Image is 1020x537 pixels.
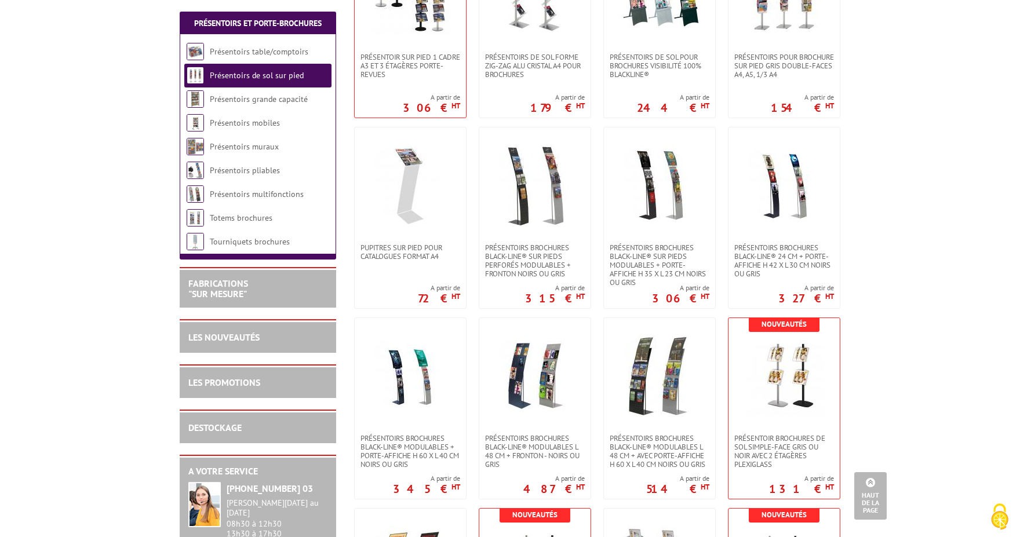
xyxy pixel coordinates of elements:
[728,243,840,278] a: Présentoirs brochures Black-Line® 24 cm + porte-affiche H 42 x L 30 cm Noirs ou Gris
[210,94,308,104] a: Présentoirs grande capacité
[485,434,585,469] span: Présentoirs brochures Black-Line® modulables L 48 cm + fronton - Noirs ou gris
[187,185,204,203] img: Présentoirs multifonctions
[355,434,466,469] a: Présentoirs brochures Black-Line® modulables + porte-affiche H 60 x L 40 cm Noirs ou Gris
[771,104,834,111] p: 154 €
[210,70,304,81] a: Présentoirs de sol sur pied
[701,101,709,111] sup: HT
[525,283,585,293] span: A partir de
[825,291,834,301] sup: HT
[576,101,585,111] sup: HT
[418,283,460,293] span: A partir de
[227,498,327,518] div: [PERSON_NAME][DATE] au [DATE]
[210,46,308,57] a: Présentoirs table/comptoirs
[604,434,715,469] a: Présentoirs brochures Black-Line® modulables L 48 cm + avec porte-affiche H 60 x L 40 cm Noirs ou...
[728,53,840,79] a: Présentoirs pour brochure sur pied GRIS double-faces A4, A5, 1/3 A4
[734,53,834,79] span: Présentoirs pour brochure sur pied GRIS double-faces A4, A5, 1/3 A4
[744,335,825,417] img: Présentoir brochures de sol simple-face GRIS ou Noir avec 2 étagères PLEXIGLASS
[576,291,585,301] sup: HT
[187,209,204,227] img: Totems brochures
[188,377,260,388] a: LES PROMOTIONS
[210,213,272,223] a: Totems brochures
[210,141,279,152] a: Présentoirs muraux
[393,474,460,483] span: A partir de
[610,53,709,79] span: Présentoirs de sol pour brochures visibilité 100% Blackline®
[370,145,451,226] img: Pupitres sur pied pour catalogues format A4
[825,482,834,492] sup: HT
[769,485,834,492] p: 131 €
[355,53,466,79] a: Présentoir sur pied 1 cadre A3 et 3 étagères porte-revues
[355,243,466,261] a: Pupitres sur pied pour catalogues format A4
[188,482,221,527] img: widget-service.jpg
[523,485,585,492] p: 487 €
[646,474,709,483] span: A partir de
[210,118,280,128] a: Présentoirs mobiles
[646,485,709,492] p: 514 €
[854,472,887,520] a: Haut de la page
[187,162,204,179] img: Présentoirs pliables
[610,243,709,287] span: Présentoirs brochures Black-Line® sur pieds modulables + porte-affiche H 35 x L 23 cm Noirs ou Gris
[637,104,709,111] p: 244 €
[619,145,700,226] img: Présentoirs brochures Black-Line® sur pieds modulables + porte-affiche H 35 x L 23 cm Noirs ou Gris
[370,335,451,417] img: Présentoirs brochures Black-Line® modulables + porte-affiche H 60 x L 40 cm Noirs ou Gris
[494,145,575,226] img: Présentoirs brochures Black-Line® sur pieds perforés modulables + fronton Noirs ou Gris
[979,498,1020,537] button: Cookies (fenêtre modale)
[360,243,460,261] span: Pupitres sur pied pour catalogues format A4
[778,283,834,293] span: A partir de
[619,335,700,417] img: Présentoirs brochures Black-Line® modulables L 48 cm + avec porte-affiche H 60 x L 40 cm Noirs ou...
[734,243,834,278] span: Présentoirs brochures Black-Line® 24 cm + porte-affiche H 42 x L 30 cm Noirs ou Gris
[194,18,322,28] a: Présentoirs et Porte-brochures
[637,93,709,102] span: A partir de
[479,434,591,469] a: Présentoirs brochures Black-Line® modulables L 48 cm + fronton - Noirs ou gris
[728,434,840,469] a: Présentoir brochures de sol simple-face GRIS ou Noir avec 2 étagères PLEXIGLASS
[403,104,460,111] p: 306 €
[652,283,709,293] span: A partir de
[485,53,585,79] span: Présentoirs de sol forme ZIG-ZAG Alu Cristal A4 pour brochures
[652,295,709,302] p: 306 €
[393,485,460,492] p: 345 €
[418,295,460,302] p: 72 €
[451,101,460,111] sup: HT
[525,295,585,302] p: 315 €
[771,93,834,102] span: A partir de
[187,138,204,155] img: Présentoirs muraux
[744,145,825,226] img: Présentoirs brochures Black-Line® 24 cm + porte-affiche H 42 x L 30 cm Noirs ou Gris
[360,434,460,469] span: Présentoirs brochures Black-Line® modulables + porte-affiche H 60 x L 40 cm Noirs ou Gris
[576,482,585,492] sup: HT
[530,104,585,111] p: 179 €
[762,510,807,520] b: Nouveautés
[360,53,460,79] span: Présentoir sur pied 1 cadre A3 et 3 étagères porte-revues
[187,233,204,250] img: Tourniquets brochures
[451,291,460,301] sup: HT
[210,165,280,176] a: Présentoirs pliables
[479,53,591,79] a: Présentoirs de sol forme ZIG-ZAG Alu Cristal A4 pour brochures
[734,434,834,469] span: Présentoir brochures de sol simple-face GRIS ou Noir avec 2 étagères PLEXIGLASS
[523,474,585,483] span: A partir de
[451,482,460,492] sup: HT
[701,482,709,492] sup: HT
[188,331,260,343] a: LES NOUVEAUTÉS
[187,43,204,60] img: Présentoirs table/comptoirs
[825,101,834,111] sup: HT
[479,243,591,278] a: Présentoirs brochures Black-Line® sur pieds perforés modulables + fronton Noirs ou Gris
[188,277,248,299] a: FABRICATIONS"Sur Mesure"
[494,335,575,417] img: Présentoirs brochures Black-Line® modulables L 48 cm + fronton - Noirs ou gris
[188,466,327,477] h2: A votre service
[604,53,715,79] a: Présentoirs de sol pour brochures visibilité 100% Blackline®
[485,243,585,278] span: Présentoirs brochures Black-Line® sur pieds perforés modulables + fronton Noirs ou Gris
[604,243,715,287] a: Présentoirs brochures Black-Line® sur pieds modulables + porte-affiche H 35 x L 23 cm Noirs ou Gris
[762,319,807,329] b: Nouveautés
[778,295,834,302] p: 327 €
[530,93,585,102] span: A partir de
[210,189,304,199] a: Présentoirs multifonctions
[769,474,834,483] span: A partir de
[701,291,709,301] sup: HT
[610,434,709,469] span: Présentoirs brochures Black-Line® modulables L 48 cm + avec porte-affiche H 60 x L 40 cm Noirs ou...
[403,93,460,102] span: A partir de
[187,67,204,84] img: Présentoirs de sol sur pied
[512,510,558,520] b: Nouveautés
[210,236,290,247] a: Tourniquets brochures
[187,114,204,131] img: Présentoirs mobiles
[227,483,313,494] strong: [PHONE_NUMBER] 03
[187,90,204,108] img: Présentoirs grande capacité
[188,422,242,433] a: DESTOCKAGE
